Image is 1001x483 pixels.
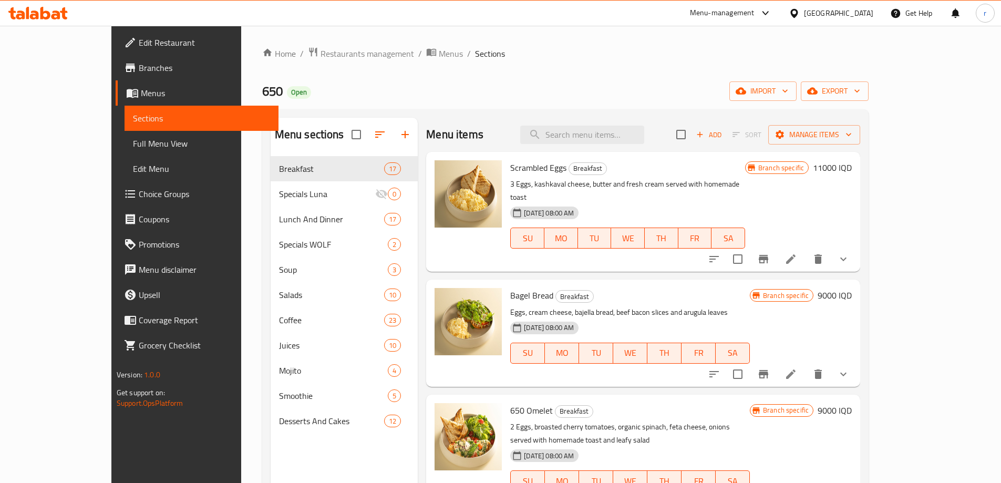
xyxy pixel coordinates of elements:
[520,208,578,218] span: [DATE] 08:00 AM
[751,362,776,387] button: Branch-specific-item
[116,181,278,207] a: Choice Groups
[726,127,768,143] span: Select section first
[271,207,418,232] div: Lunch And Dinner17
[271,232,418,257] div: Specials WOLF2
[271,156,418,181] div: Breakfast17
[271,358,418,383] div: Mojito4
[768,125,860,145] button: Manage items
[831,246,856,272] button: show more
[279,238,388,251] div: Specials WOLF
[385,341,400,351] span: 10
[271,383,418,408] div: Smoothie5
[510,420,750,447] p: 2 Eggs, broasted cherry tomatoes, organic spinach, feta cheese, onions served with homemade toast...
[139,61,270,74] span: Branches
[279,415,384,427] span: Desserts And Cakes
[515,231,540,246] span: SU
[117,386,165,399] span: Get support on:
[555,290,594,303] div: Breakfast
[682,343,716,364] button: FR
[385,416,400,426] span: 12
[279,162,384,175] span: Breakfast
[279,364,388,377] div: Mojito
[831,362,856,387] button: show more
[556,291,593,303] span: Breakfast
[262,79,283,103] span: 650
[520,323,578,333] span: [DATE] 08:00 AM
[754,163,808,173] span: Branch specific
[695,129,723,141] span: Add
[727,248,749,270] span: Select to update
[271,152,418,438] nav: Menu sections
[133,112,270,125] span: Sections
[375,188,388,200] svg: Inactive section
[510,306,750,319] p: Eggs, cream cheese, bajella bread, beef bacon slices and arugula leaves
[279,188,375,200] span: Specials Luna
[777,128,852,141] span: Manage items
[116,80,278,106] a: Menus
[785,368,797,381] a: Edit menu item
[385,214,400,224] span: 17
[139,238,270,251] span: Promotions
[701,362,727,387] button: sort-choices
[279,213,384,225] div: Lunch And Dinner
[435,403,502,470] img: 650 Omelet
[271,333,418,358] div: Juices10
[384,339,401,352] div: items
[279,389,388,402] span: Smoothie
[116,30,278,55] a: Edit Restaurant
[388,238,401,251] div: items
[683,231,708,246] span: FR
[144,368,160,382] span: 1.0.0
[139,289,270,301] span: Upsell
[711,228,745,249] button: SA
[426,47,463,60] a: Menus
[385,290,400,300] span: 10
[759,291,813,301] span: Branch specific
[384,162,401,175] div: items
[545,343,579,364] button: MO
[837,253,850,265] svg: Show Choices
[133,137,270,150] span: Full Menu View
[475,47,505,60] span: Sections
[813,160,852,175] h6: 11000 IQD
[818,403,852,418] h6: 9000 IQD
[716,343,750,364] button: SA
[738,85,788,98] span: import
[510,287,553,303] span: Bagel Bread
[141,87,270,99] span: Menus
[670,124,692,146] span: Select section
[388,366,400,376] span: 4
[727,363,749,385] span: Select to update
[515,345,541,361] span: SU
[321,47,414,60] span: Restaurants management
[384,314,401,326] div: items
[804,7,873,19] div: [GEOGRAPHIC_DATA]
[116,282,278,307] a: Upsell
[279,339,384,352] span: Juices
[279,263,388,276] div: Soup
[139,263,270,276] span: Menu disclaimer
[125,131,278,156] a: Full Menu View
[510,343,545,364] button: SU
[287,86,311,99] div: Open
[393,122,418,147] button: Add section
[785,253,797,265] a: Edit menu item
[116,232,278,257] a: Promotions
[308,47,414,60] a: Restaurants management
[467,47,471,60] li: /
[549,231,574,246] span: MO
[678,228,712,249] button: FR
[116,307,278,333] a: Coverage Report
[806,246,831,272] button: delete
[701,246,727,272] button: sort-choices
[426,127,483,142] h2: Menu items
[617,345,643,361] span: WE
[611,228,645,249] button: WE
[549,345,575,361] span: MO
[388,189,400,199] span: 0
[984,7,986,19] span: r
[510,228,544,249] button: SU
[271,181,418,207] div: Specials Luna0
